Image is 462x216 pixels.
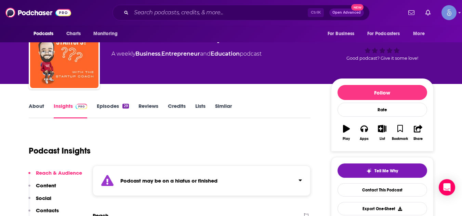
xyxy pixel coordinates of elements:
a: Entrepreneur [161,51,200,57]
a: Similar [215,103,232,118]
div: Open Intercom Messenger [439,179,455,196]
input: Search podcasts, credits, & more... [131,7,308,18]
div: Rate [338,103,427,117]
div: Apps [360,137,369,141]
p: Social [36,195,51,201]
span: Ctrl K [308,8,324,17]
p: Contacts [36,207,59,214]
span: More [413,29,425,39]
button: Play [338,120,355,145]
button: open menu [323,27,363,40]
img: Podchaser - Follow, Share and Rate Podcasts [5,6,71,19]
a: Show notifications dropdown [406,7,417,18]
span: Monitoring [93,29,118,39]
span: For Podcasters [367,29,400,39]
section: Click to expand status details [93,165,311,196]
button: Social [28,195,51,207]
p: Content [36,182,56,189]
span: and [200,51,211,57]
div: 29 [122,104,129,109]
button: Bookmark [391,120,409,145]
a: Contact This Podcast [338,183,427,197]
div: A weekly podcast [111,50,262,58]
div: Share [413,137,423,141]
button: Share [409,120,427,145]
a: Lists [195,103,206,118]
a: Episodes29 [97,103,129,118]
img: tell me why sparkle [366,168,372,174]
button: Show profile menu [441,5,457,20]
a: Business [135,51,160,57]
a: Reviews [138,103,158,118]
span: Good podcast? Give it some love! [346,56,418,61]
span: Logged in as Spiral5-G1 [441,5,457,20]
button: Follow [338,85,427,100]
button: open menu [29,27,63,40]
span: Podcasts [34,29,54,39]
button: Open AdvancedNew [329,9,364,17]
h1: Podcast Insights [29,146,91,156]
img: User Profile [441,5,457,20]
a: Education [211,51,240,57]
a: Show notifications dropdown [423,7,433,18]
span: For Business [328,29,355,39]
div: Search podcasts, credits, & more... [113,5,370,20]
a: InsightsPodchaser Pro [54,103,88,118]
a: Charts [62,27,85,40]
button: Export One-Sheet [338,202,427,215]
strong: Podcast may be on a hiatus or finished [120,177,217,184]
img: Who Are These Startups Podcast [30,20,98,88]
button: open menu [408,27,433,40]
div: Play [343,137,350,141]
a: Credits [168,103,186,118]
button: Content [28,182,56,195]
a: About [29,103,44,118]
span: New [351,4,364,11]
span: Tell Me Why [374,168,398,174]
div: Bookmark [392,137,408,141]
button: tell me why sparkleTell Me Why [338,163,427,178]
button: Apps [355,120,373,145]
button: Reach & Audience [28,170,82,182]
button: open menu [363,27,410,40]
button: List [373,120,391,145]
span: Open Advanced [332,11,361,14]
span: Charts [66,29,81,39]
div: List [380,137,385,141]
span: , [160,51,161,57]
p: Reach & Audience [36,170,82,176]
div: Good podcast? Give it some love! [331,25,434,67]
img: Podchaser Pro [76,104,88,109]
button: open menu [89,27,127,40]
